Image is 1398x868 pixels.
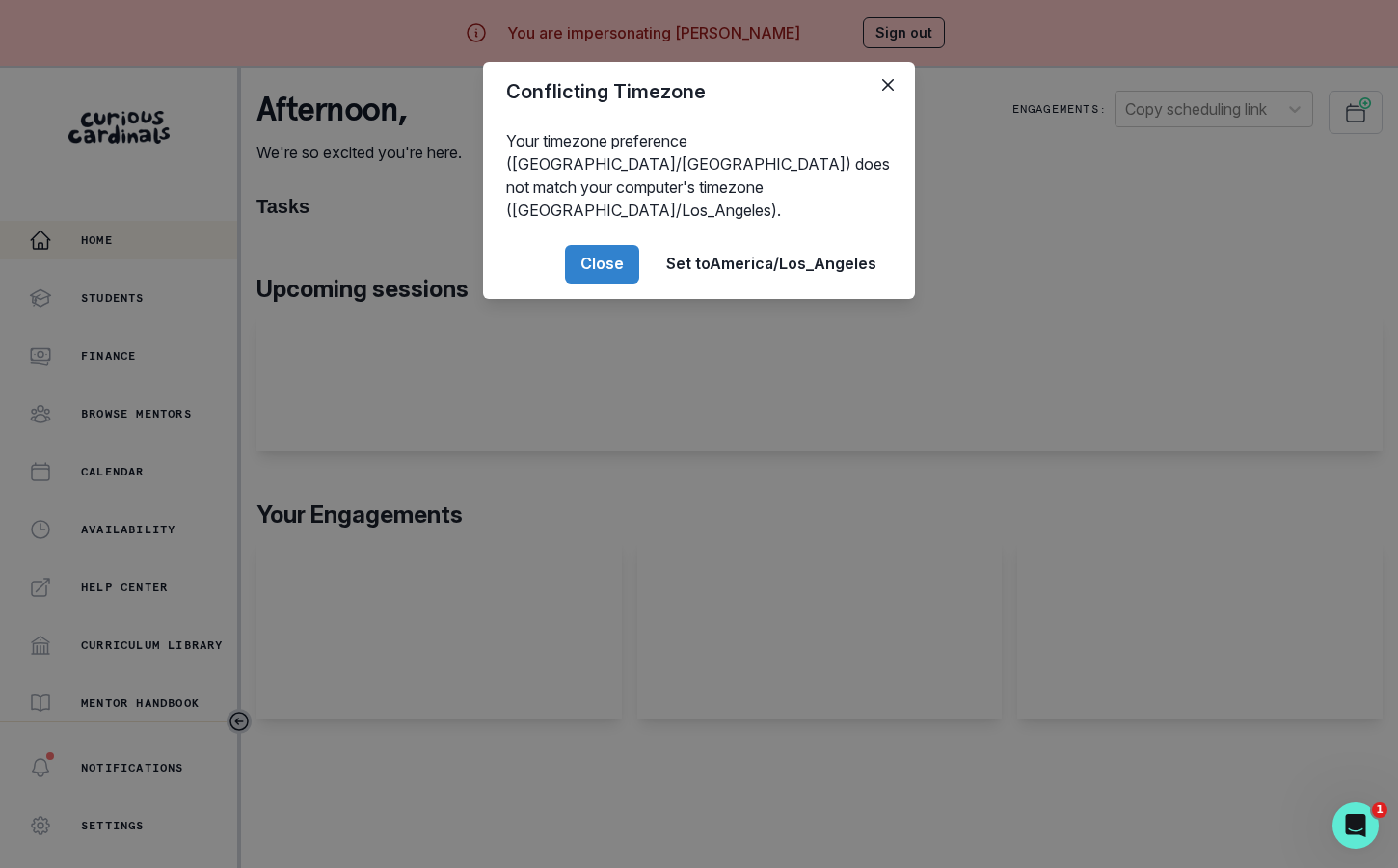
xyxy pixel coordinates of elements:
button: Close [873,69,903,100]
header: Conflicting Timezone [483,62,915,122]
span: 1 [1372,802,1387,818]
div: Your timezone preference ([GEOGRAPHIC_DATA]/[GEOGRAPHIC_DATA]) does not match your computer's tim... [483,122,915,230]
button: Set toAmerica/Los_Angeles [651,245,892,284]
button: Close [565,245,639,284]
iframe: Intercom live chat [1332,802,1379,849]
